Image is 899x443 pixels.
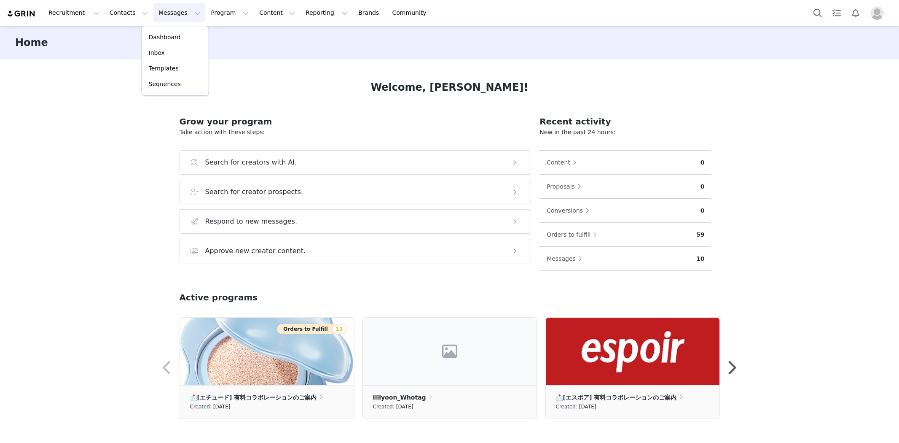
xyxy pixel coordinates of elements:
small: Created: [DATE] [190,402,231,411]
button: Content [254,3,300,22]
a: Tasks [827,3,846,22]
p: 📩[エスポア] 有料コラボレーションのご案内 [556,393,677,402]
button: Search for creators with AI. [180,150,531,175]
h3: Search for creators with AI. [205,157,297,167]
button: Notifications [846,3,865,22]
p: 10 [696,254,704,263]
button: Messages [546,252,586,265]
small: Created: [DATE] [556,402,596,411]
img: placeholder-profile.jpg [870,6,884,20]
button: Respond to new messages. [180,209,531,234]
img: 37e649a7-ce5c-4352-93be-51c52d8dc351.png [546,318,719,385]
p: Illiyoon_Whotag [373,393,426,402]
button: Contacts [105,3,153,22]
button: Search for creator prospects. [180,180,531,204]
button: Orders to fulfill [546,228,601,241]
p: Inbox [149,49,165,57]
button: Search [808,3,827,22]
p: Take action with these steps: [180,128,531,137]
button: Proposals [546,180,585,193]
a: Community [387,3,435,22]
h3: Search for creator prospects. [205,187,303,197]
h3: Home [15,35,48,50]
h3: Respond to new messages. [205,216,298,227]
button: Conversions [546,204,593,217]
button: Content [546,156,581,169]
p: Templates [149,64,179,73]
button: Messages [153,3,205,22]
img: grin logo [7,10,36,18]
h2: Active programs [180,291,258,304]
p: 59 [696,230,704,239]
p: 📩[エチュード] 有料コラボレーションのご案内 [190,393,317,402]
h3: Approve new creator content. [205,246,306,256]
img: c41de215-e230-4d15-91a0-79a243cc4a2f.png [180,318,354,385]
p: New in the past 24 hours: [539,128,711,137]
h2: Grow your program [180,115,531,128]
button: Profile [865,6,892,20]
p: Sequences [149,80,181,89]
button: Approve new creator content. [180,239,531,263]
p: 0 [700,206,705,215]
button: Orders to Fulfill13 [277,324,347,334]
p: 0 [700,158,705,167]
p: Dashboard [149,33,181,42]
h1: Welcome, [PERSON_NAME]! [371,80,529,95]
button: Recruitment [43,3,104,22]
button: Program [206,3,254,22]
p: 0 [700,182,705,191]
small: Created: [DATE] [373,402,413,411]
button: Reporting [301,3,353,22]
h2: Recent activity [539,115,711,128]
a: Brands [353,3,386,22]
